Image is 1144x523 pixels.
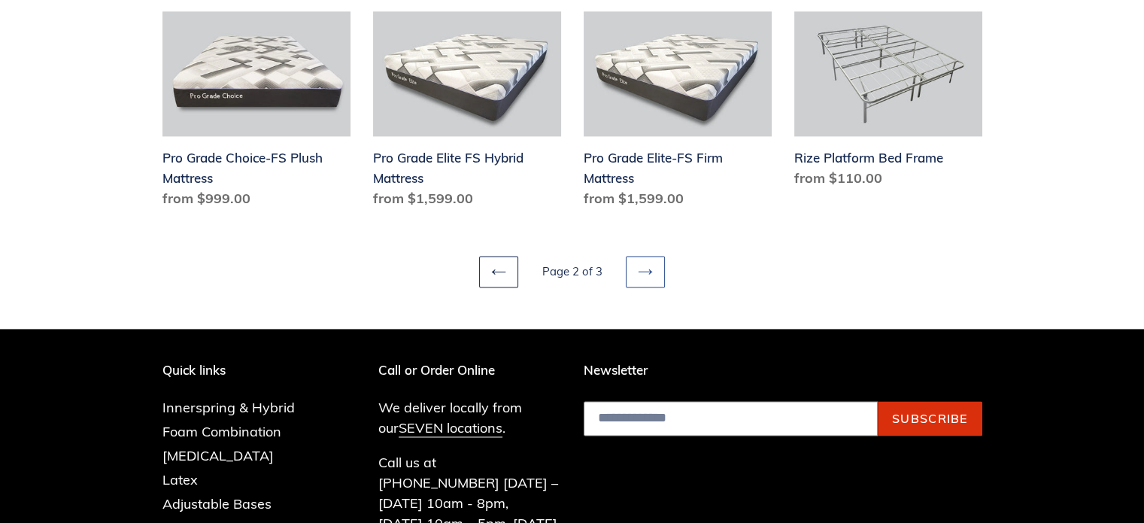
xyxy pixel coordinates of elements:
[521,263,623,281] li: Page 2 of 3
[162,363,317,378] p: Quick links
[378,397,561,438] p: We deliver locally from our .
[584,401,878,436] input: Email address
[162,399,295,416] a: Innerspring & Hybrid
[162,423,281,440] a: Foam Combination
[584,11,772,215] a: Pro Grade Elite-FS Firm Mattress
[373,11,561,215] a: Pro Grade Elite FS Hybrid Mattress
[162,447,274,464] a: [MEDICAL_DATA]
[162,11,350,215] a: Pro Grade Choice-FS Plush Mattress
[794,11,982,195] a: Rize Platform Bed Frame
[584,363,982,378] p: Newsletter
[399,419,502,437] a: SEVEN locations
[878,401,982,436] button: Subscribe
[162,495,272,512] a: Adjustable Bases
[162,471,198,488] a: Latex
[892,411,968,426] span: Subscribe
[378,363,561,378] p: Call or Order Online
